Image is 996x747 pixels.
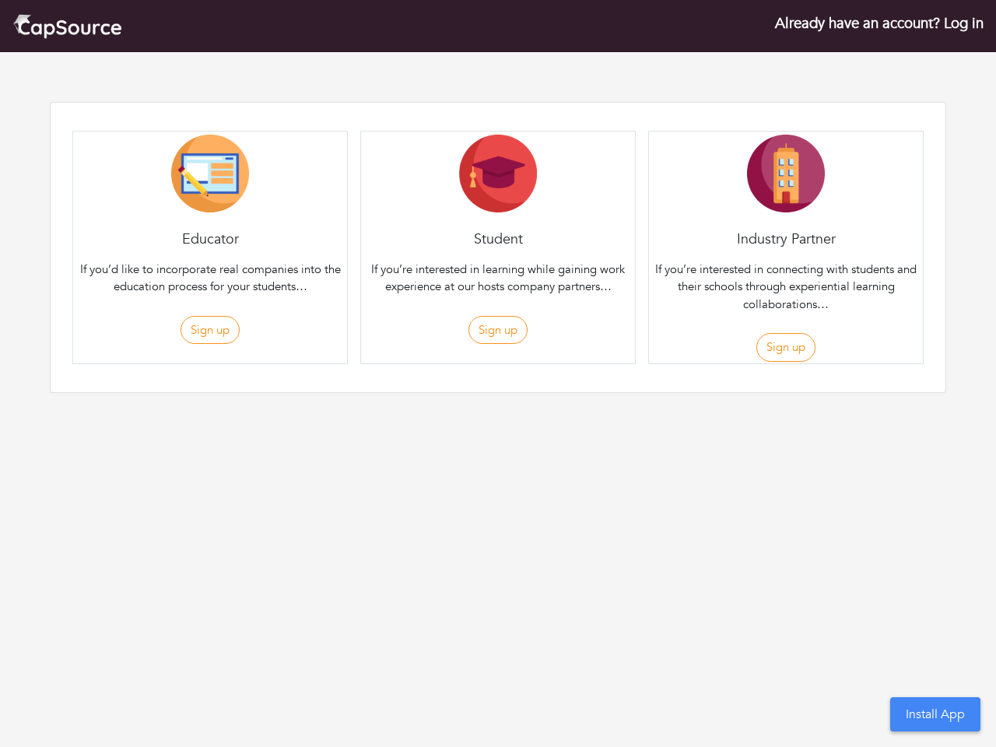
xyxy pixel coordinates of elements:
[747,135,825,212] img: Company-Icon-7f8a26afd1715722aa5ae9dc11300c11ceeb4d32eda0db0d61c21d11b95ecac6.png
[459,135,537,212] img: Student-Icon-6b6867cbad302adf8029cb3ecf392088beec6a544309a027beb5b4b4576828a8.png
[756,333,815,362] button: Sign up
[73,231,347,248] h4: Educator
[12,12,122,40] img: cap_logo.png
[364,261,632,296] p: If you’re interested in learning while gaining work experience at our hosts company partners…
[649,231,923,248] h4: Industry Partner
[76,261,344,296] p: If you’d like to incorporate real companies into the education process for your students…
[181,316,240,345] button: Sign up
[775,13,984,33] a: Already have an account? Log in
[890,697,980,731] button: Install App
[361,231,635,248] h4: Student
[652,261,920,314] p: If you’re interested in connecting with students and their schools through experiential learning ...
[171,135,249,212] img: Educator-Icon-31d5a1e457ca3f5474c6b92ab10a5d5101c9f8fbafba7b88091835f1a8db102f.png
[468,316,528,345] button: Sign up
